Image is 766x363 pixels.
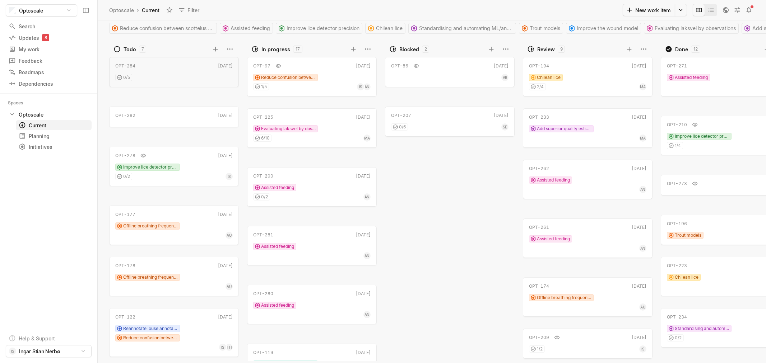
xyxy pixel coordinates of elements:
div: [DATE] [356,173,371,179]
div: Done [675,46,688,53]
a: OPT-194[DATE]Chilean lice2/4MA [523,57,653,96]
div: Optoscale [6,109,92,119]
span: Reannotate louse annotations [123,325,178,332]
span: IS [11,348,14,355]
span: AU [640,303,645,311]
span: AN [365,83,370,90]
span: Improve the wound model [577,23,638,33]
div: In progress [261,46,290,53]
span: MA [640,135,645,142]
a: Initiatives [16,142,92,152]
div: OPT-174 [529,283,549,289]
div: [DATE] [218,314,233,320]
div: Initiatives [19,143,89,151]
span: MA [640,83,645,90]
a: OPT-178[DATE]Offline breathing frequency computationAU [109,257,239,296]
div: OPT-280[DATE]Assisted feedingAN [247,283,377,326]
a: Updates8 [6,32,92,43]
div: OPT-233[DATE]Add superior quality estimate to harvest reportMA [523,106,653,150]
span: Chilean lice [537,74,561,81]
span: AU [227,283,231,290]
div: grid [523,55,656,361]
span: Improve lice detector precision [287,23,359,33]
div: OPT-233 [529,114,549,121]
div: board and list toggle [693,4,717,16]
div: 8 [42,34,49,41]
div: Current [140,5,161,15]
div: OPT-225 [253,114,273,121]
a: OPT-86[DATE]AR [385,57,515,87]
span: Add superior quality estimate to harvest report [537,126,591,132]
div: OPT-273 [667,180,687,187]
span: Improve lice detector precision [675,133,729,140]
a: OPT-280[DATE]Assisted feedingAN [247,285,377,324]
span: Offline breathing frequency computation [537,294,591,301]
span: MA [364,135,370,142]
span: 1 / 4 [675,142,681,149]
div: OPT-178 [115,263,135,269]
div: OPT-284[DATE]0/5 [109,55,239,89]
span: Reduce confusion between scottelus and movable [120,23,214,33]
div: OPT-281 [253,232,273,238]
div: OPT-194 [529,63,549,69]
div: [DATE] [632,283,646,289]
a: Planning [16,131,92,141]
a: OPT-225[DATE]Evaluating laksvel by observations6/10MA [247,108,377,148]
div: grid [247,55,380,361]
div: OPT-177 [115,211,135,218]
div: OPT-262[DATE]Assisted feedingAN [523,157,653,201]
span: AN [640,245,645,252]
span: Chilean lice [376,23,403,33]
button: Change to mode list_view [705,4,717,16]
span: 0 / 2 [675,335,682,341]
span: IS [228,173,231,180]
span: IS [641,345,644,353]
span: AN [365,193,370,201]
div: OPT-122 [115,314,135,320]
div: OPT-178[DATE]Offline breathing frequency computationAU [109,255,239,298]
div: OPT-282[DATE] [109,104,239,129]
a: OPT-281[DATE]Assisted feedingAN [247,226,377,265]
span: AN [365,311,370,318]
span: Reduce confusion between scottelus and movable [261,74,316,81]
div: Optoscale [109,6,134,14]
div: OPT-200 [253,173,273,179]
div: Updates [9,34,89,42]
div: Search [9,23,89,30]
span: Standardising and automating ML/annotation projects [419,23,513,33]
div: OPT-280 [253,291,273,297]
div: OPT-196 [667,221,687,227]
div: OPT-86 [391,63,408,69]
a: Optoscale [108,5,135,15]
span: Assisted feeding [261,243,294,250]
div: OPT-278[DATE]Improve lice detector precision0/2IS [109,145,239,188]
div: Optoscale [19,111,43,118]
div: OPT-225[DATE]Evaluating laksvel by observations6/10MA [247,106,377,150]
span: AR [503,74,507,81]
a: OPT-262[DATE]Assisted feedingAN [523,160,653,199]
div: Help & Support [19,335,55,342]
span: Optoscale [19,7,43,14]
div: Roadmaps [9,69,89,76]
span: AN [365,252,370,259]
button: Optoscale [6,4,77,16]
span: Ingar Stian Nerbø [19,348,60,355]
a: OPT-122[DATE]Reannotate louse annotationsReduce confusion between scottelus and movableISTH [109,308,239,357]
div: OPT-262 [529,165,549,172]
span: AN [640,186,645,193]
div: Feedback [9,57,89,65]
div: OPT-207 [391,112,411,119]
button: ISIngar Stian Nerbø [6,345,92,357]
div: [DATE] [356,63,371,69]
a: Roadmaps [6,67,92,77]
span: Assisted feeding [261,184,294,191]
div: [DATE] [632,114,646,121]
div: Spaces [8,99,32,107]
div: OPT-278 [115,152,135,159]
div: [DATE] [632,63,646,69]
div: Planning [19,132,89,140]
div: OPT-209 [529,334,549,341]
span: SE [503,123,507,131]
span: Assisted feeding [675,74,708,81]
span: 1 / 5 [261,84,267,90]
